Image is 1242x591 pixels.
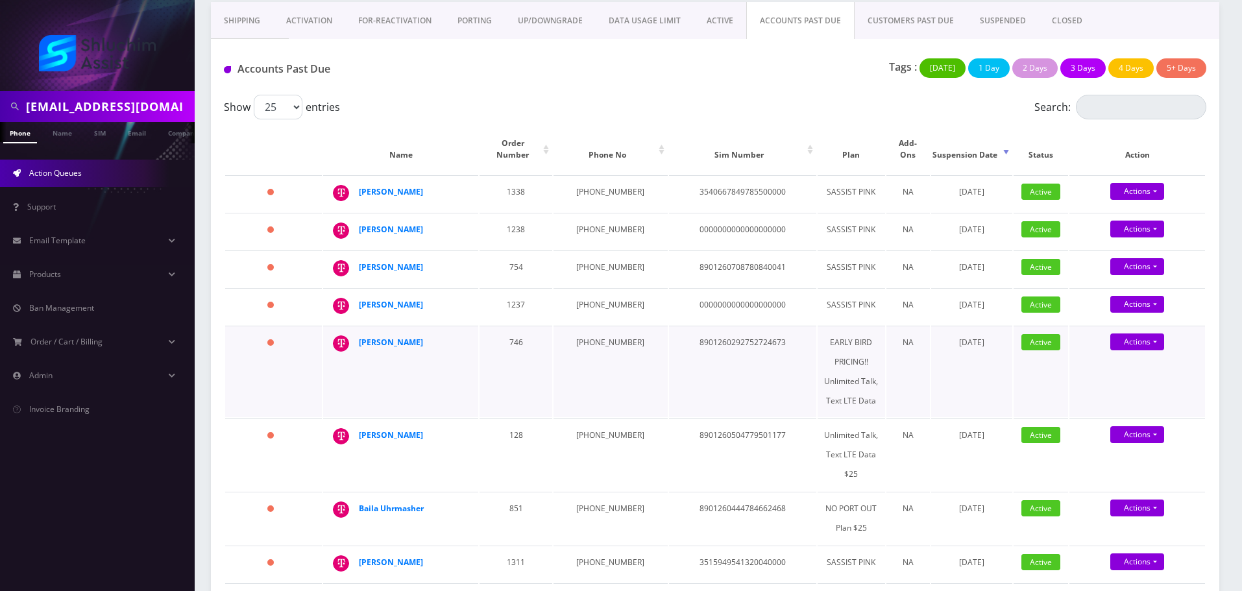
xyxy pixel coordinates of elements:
[931,326,1012,417] td: [DATE]
[480,546,552,582] td: 1311
[931,175,1012,211] td: [DATE]
[669,492,816,544] td: 8901260444784662468
[254,95,302,119] select: Showentries
[29,370,53,381] span: Admin
[919,58,966,78] button: [DATE]
[29,404,90,415] span: Invoice Branding
[1110,553,1164,570] a: Actions
[224,63,539,75] h1: Accounts Past Due
[1156,58,1206,78] button: 5+ Days
[359,557,423,568] a: [PERSON_NAME]
[26,94,191,119] input: Search in Company
[669,326,816,417] td: 8901260292752724673
[931,125,1012,174] th: Suspension Date
[1110,183,1164,200] a: Actions
[480,250,552,287] td: 754
[669,213,816,249] td: 0000000000000000000
[88,122,112,142] a: SIM
[480,418,552,490] td: 128
[818,418,885,490] td: Unlimited Talk, Text LTE Data $25
[480,326,552,417] td: 746
[1021,334,1060,350] span: Active
[1110,500,1164,516] a: Actions
[224,66,231,73] img: Accounts Past Due
[121,122,152,142] a: Email
[505,2,596,40] a: UP/DOWNGRADE
[893,182,923,202] div: NA
[1021,184,1060,200] span: Active
[931,288,1012,324] td: [DATE]
[818,288,885,324] td: SASSIST PINK
[669,125,816,174] th: Sim Number: activate to sort column ascending
[886,125,930,174] th: Add-Ons
[1110,296,1164,313] a: Actions
[669,250,816,287] td: 8901260708780840041
[889,59,917,75] p: Tags :
[669,175,816,211] td: 3540667849785500000
[818,213,885,249] td: SASSIST PINK
[480,125,552,174] th: Order Number: activate to sort column ascending
[359,224,423,235] a: [PERSON_NAME]
[694,2,746,40] a: ACTIVE
[1110,258,1164,275] a: Actions
[1021,221,1060,237] span: Active
[893,553,923,572] div: NA
[480,288,552,324] td: 1237
[1014,125,1068,174] th: Status
[818,125,885,174] th: Plan
[669,546,816,582] td: 3515949541320040000
[359,261,423,272] a: [PERSON_NAME]
[1021,259,1060,275] span: Active
[596,2,694,40] a: DATA USAGE LIMIT
[480,175,552,211] td: 1338
[211,2,273,40] a: Shipping
[554,250,667,287] td: [PHONE_NUMBER]
[931,546,1012,582] td: [DATE]
[162,122,205,142] a: Company
[931,213,1012,249] td: [DATE]
[931,418,1012,490] td: [DATE]
[30,336,103,347] span: Order / Cart / Billing
[554,288,667,324] td: [PHONE_NUMBER]
[27,201,56,212] span: Support
[480,492,552,544] td: 851
[359,299,423,310] a: [PERSON_NAME]
[1012,58,1058,78] button: 2 Days
[554,125,667,174] th: Phone No: activate to sort column ascending
[818,250,885,287] td: SASSIST PINK
[554,492,667,544] td: [PHONE_NUMBER]
[29,167,82,178] span: Action Queues
[1021,427,1060,443] span: Active
[818,546,885,582] td: SASSIST PINK
[39,35,156,71] img: Shluchim Assist
[359,186,423,197] a: [PERSON_NAME]
[46,122,79,142] a: Name
[3,122,37,143] a: Phone
[1076,95,1206,119] input: Search:
[1021,500,1060,516] span: Active
[554,546,667,582] td: [PHONE_NUMBER]
[554,175,667,211] td: [PHONE_NUMBER]
[323,125,478,174] th: Name
[480,213,552,249] td: 1238
[893,499,923,518] div: NA
[1034,95,1206,119] label: Search:
[893,258,923,277] div: NA
[1021,296,1060,313] span: Active
[359,337,423,348] a: [PERSON_NAME]
[669,418,816,490] td: 8901260504779501177
[1060,58,1106,78] button: 3 Days
[554,418,667,490] td: [PHONE_NUMBER]
[29,302,94,313] span: Ban Management
[345,2,444,40] a: FOR-REActivation
[1110,333,1164,350] a: Actions
[444,2,505,40] a: PORTING
[893,333,923,352] div: NA
[359,503,424,514] a: Baila Uhrmasher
